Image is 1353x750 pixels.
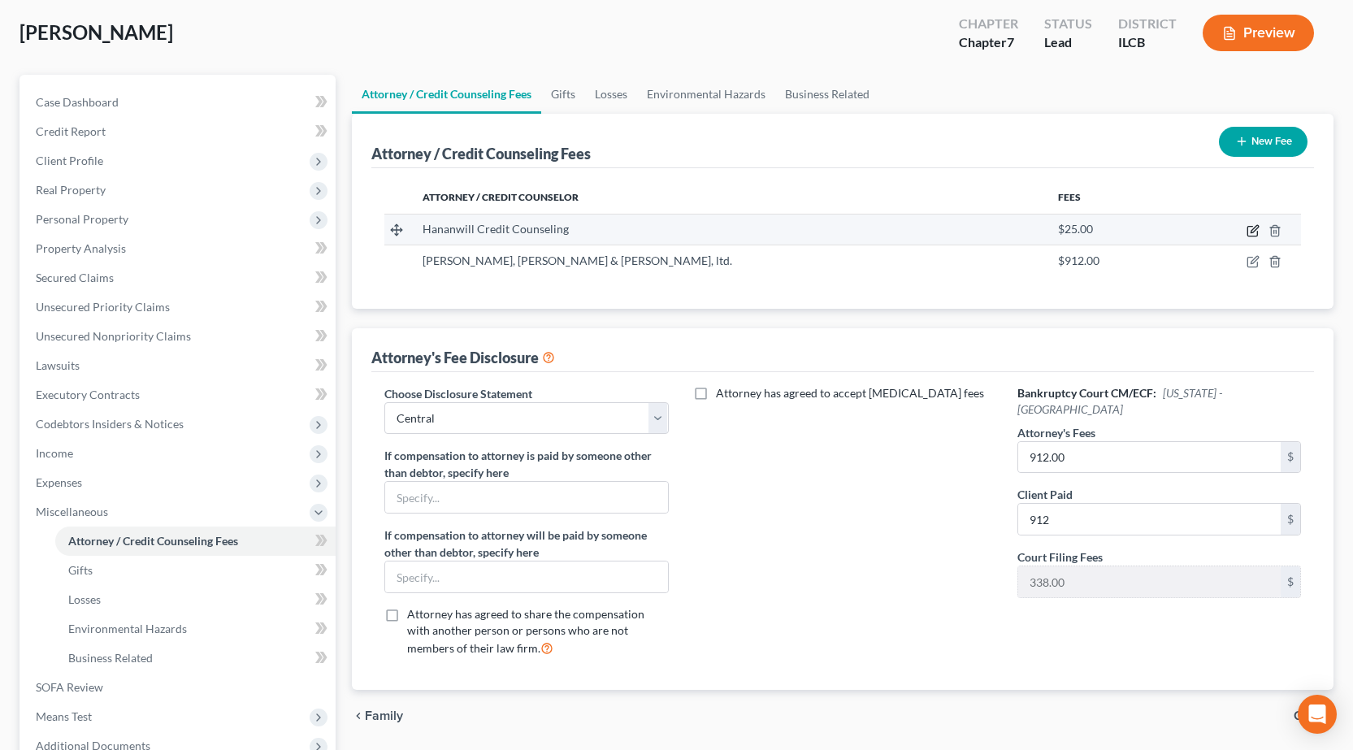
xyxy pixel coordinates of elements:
span: [PERSON_NAME] [20,20,173,44]
span: Lawsuits [36,358,80,372]
span: $912.00 [1058,254,1099,267]
span: Executory Contracts [36,388,140,401]
label: If compensation to attorney is paid by someone other than debtor, specify here [384,447,668,481]
a: Unsecured Priority Claims [23,293,336,322]
div: Lead [1044,33,1092,52]
div: $ [1281,504,1300,535]
span: Family [365,709,403,722]
span: Unsecured Priority Claims [36,300,170,314]
button: chevron_left Family [352,709,403,722]
a: Losses [585,75,637,114]
a: Attorney / Credit Counseling Fees [352,75,541,114]
span: 7 [1007,34,1014,50]
span: Case Dashboard [36,95,119,109]
button: Gifts chevron_right [1294,709,1333,722]
a: Executory Contracts [23,380,336,410]
div: Open Intercom Messenger [1298,695,1337,734]
a: Case Dashboard [23,88,336,117]
div: District [1118,15,1177,33]
div: ILCB [1118,33,1177,52]
a: Gifts [541,75,585,114]
span: SOFA Review [36,680,103,694]
a: Environmental Hazards [55,614,336,644]
a: Unsecured Nonpriority Claims [23,322,336,351]
a: Losses [55,585,336,614]
input: 0.00 [1018,504,1281,535]
div: Status [1044,15,1092,33]
span: Hananwill Credit Counseling [423,222,569,236]
input: 0.00 [1018,442,1281,473]
button: New Fee [1219,127,1307,157]
span: Gifts [1294,709,1320,722]
span: Income [36,446,73,460]
div: Attorney's Fee Disclosure [371,348,555,367]
a: Credit Report [23,117,336,146]
a: Business Related [775,75,879,114]
label: Attorney's Fees [1017,424,1095,441]
span: Losses [68,592,101,606]
span: [PERSON_NAME], [PERSON_NAME] & [PERSON_NAME], ltd. [423,254,732,267]
span: Expenses [36,475,82,489]
label: Court Filing Fees [1017,548,1103,566]
a: Property Analysis [23,234,336,263]
span: Client Profile [36,154,103,167]
span: Real Property [36,183,106,197]
span: Business Related [68,651,153,665]
button: Preview [1203,15,1314,51]
input: 0.00 [1018,566,1281,597]
span: Unsecured Nonpriority Claims [36,329,191,343]
a: Attorney / Credit Counseling Fees [55,527,336,556]
a: Secured Claims [23,263,336,293]
span: Gifts [68,563,93,577]
div: Chapter [959,33,1018,52]
input: Specify... [385,482,667,513]
span: [US_STATE] - [GEOGRAPHIC_DATA] [1017,386,1222,416]
span: $25.00 [1058,222,1093,236]
span: Attorney / Credit Counseling Fees [68,534,238,548]
span: Property Analysis [36,241,126,255]
label: Choose Disclosure Statement [384,385,532,402]
a: SOFA Review [23,673,336,702]
span: Environmental Hazards [68,622,187,635]
span: Secured Claims [36,271,114,284]
span: Attorney has agreed to accept [MEDICAL_DATA] fees [716,386,984,400]
div: Attorney / Credit Counseling Fees [371,144,591,163]
span: Codebtors Insiders & Notices [36,417,184,431]
span: Attorney has agreed to share the compensation with another person or persons who are not members ... [407,607,644,655]
span: Credit Report [36,124,106,138]
a: Environmental Hazards [637,75,775,114]
div: Chapter [959,15,1018,33]
input: Specify... [385,561,667,592]
label: Client Paid [1017,486,1073,503]
div: $ [1281,442,1300,473]
span: Means Test [36,709,92,723]
h6: Bankruptcy Court CM/ECF: [1017,385,1301,418]
a: Business Related [55,644,336,673]
a: Gifts [55,556,336,585]
i: chevron_left [352,709,365,722]
a: Lawsuits [23,351,336,380]
span: Miscellaneous [36,505,108,518]
div: $ [1281,566,1300,597]
label: If compensation to attorney will be paid by someone other than debtor, specify here [384,527,668,561]
span: Personal Property [36,212,128,226]
span: Attorney / Credit Counselor [423,191,579,203]
span: Fees [1058,191,1081,203]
